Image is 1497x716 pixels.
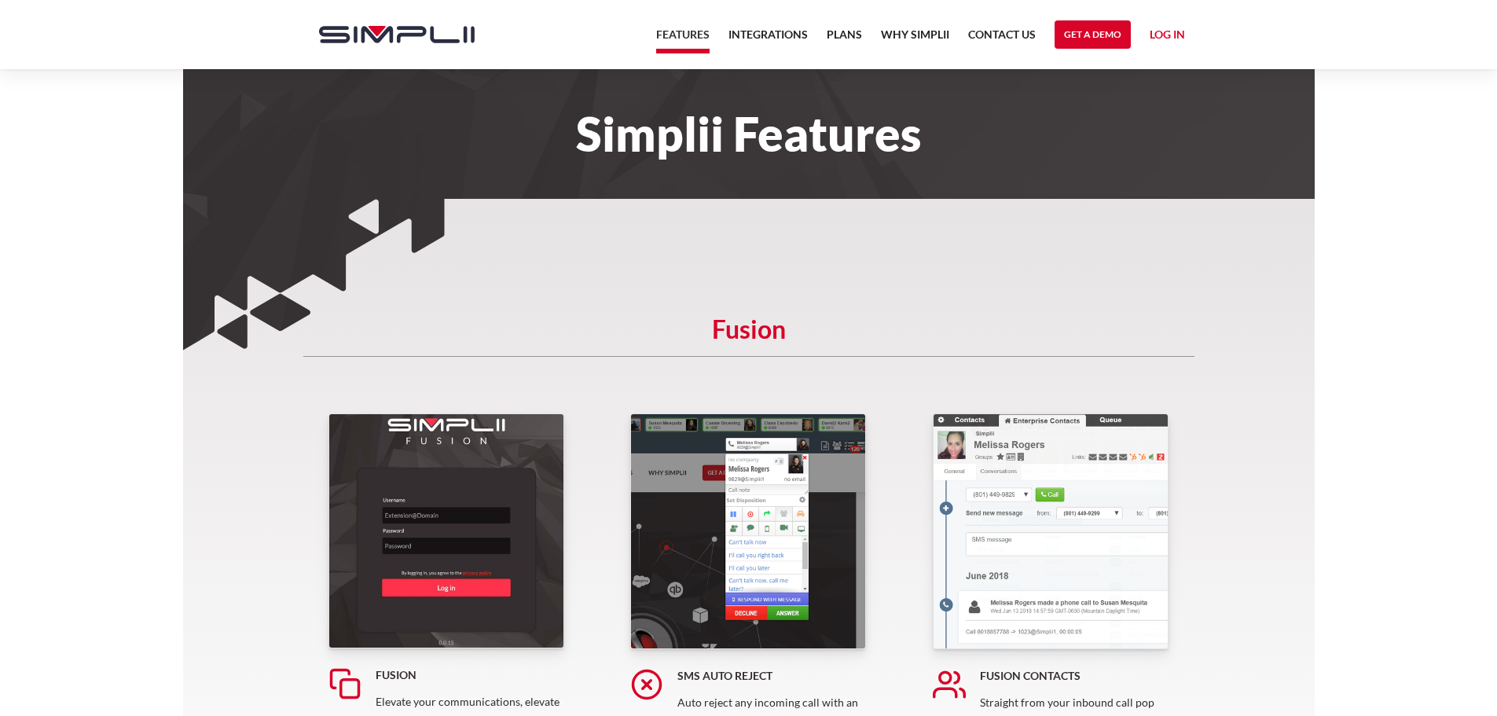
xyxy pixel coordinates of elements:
a: Why Simplii [881,25,949,53]
h5: SMS Auto Reject [677,668,866,684]
a: Features [656,25,710,53]
a: Get a Demo [1055,20,1131,49]
h5: Fusion [303,321,1194,357]
a: Integrations [728,25,808,53]
h5: Fusion Contacts [980,668,1169,684]
h5: Fusion [376,667,564,683]
a: Plans [827,25,862,53]
a: Log in [1150,25,1185,49]
a: Contact US [968,25,1036,53]
img: Simplii [319,26,475,43]
h1: Simplii Features [303,116,1194,151]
